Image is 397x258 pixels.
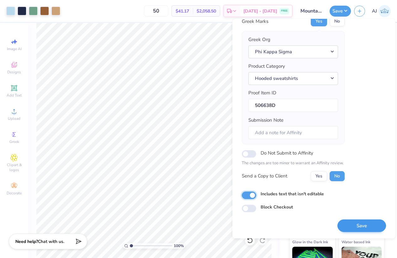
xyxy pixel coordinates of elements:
[372,8,377,15] span: AJ
[242,18,268,25] div: Greek Marks
[248,36,270,44] label: Greek Org
[330,171,345,181] button: No
[7,70,21,75] span: Designs
[330,17,345,27] button: No
[197,8,216,14] span: $2,058.50
[7,191,22,196] span: Decorate
[341,239,370,245] span: Water based Ink
[174,243,184,249] span: 100 %
[296,5,326,17] input: Untitled Design
[281,9,288,13] span: FREE
[242,161,345,167] p: The changes are too minor to warrant an Affinity review.
[8,116,20,121] span: Upload
[248,45,338,58] button: Phi Kappa Sigma
[7,93,22,98] span: Add Text
[311,17,327,27] button: Yes
[311,171,327,181] button: Yes
[248,117,283,124] label: Submission Note
[378,5,391,17] img: Armiel John Calzada
[248,90,276,97] label: Proof Item ID
[248,63,285,70] label: Product Category
[144,5,168,17] input: – –
[372,5,391,17] a: AJ
[176,8,189,14] span: $41.17
[15,239,38,245] strong: Need help?
[243,8,277,14] span: [DATE] - [DATE]
[248,126,338,140] input: Add a note for Affinity
[261,149,313,157] label: Do Not Submit to Affinity
[261,204,293,210] label: Block Checkout
[292,239,328,245] span: Glow in the Dark Ink
[38,239,64,245] span: Chat with us.
[330,6,351,17] button: Save
[248,72,338,85] button: Hooded sweatshirts
[3,162,25,172] span: Clipart & logos
[261,191,324,197] label: Includes text that isn't editable
[7,46,22,51] span: Image AI
[242,173,287,180] div: Send a Copy to Client
[9,139,19,144] span: Greek
[337,219,386,232] button: Save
